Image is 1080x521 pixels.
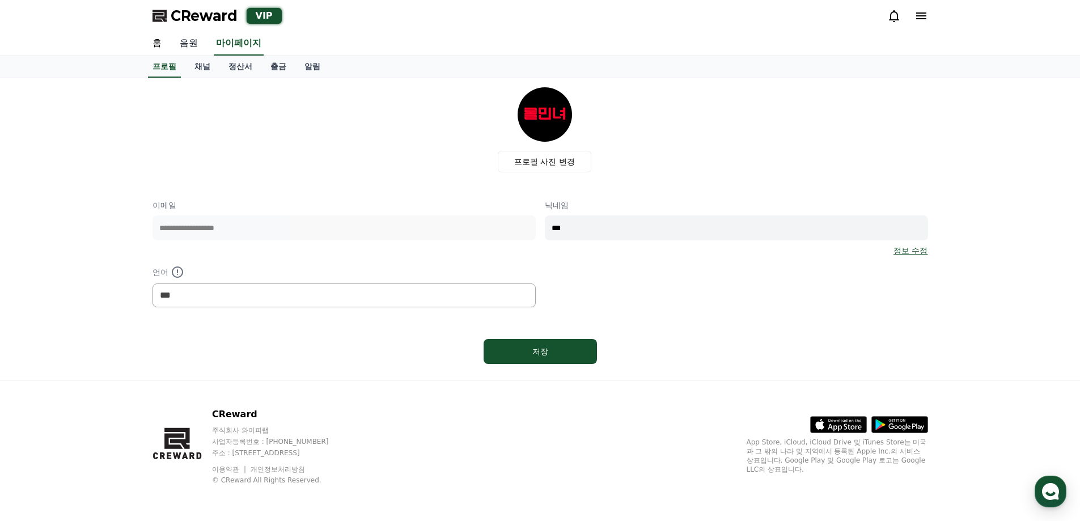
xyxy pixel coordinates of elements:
p: 주소 : [STREET_ADDRESS] [212,448,350,458]
p: 이메일 [153,200,536,211]
img: profile_image [518,87,572,142]
a: 채널 [185,56,219,78]
a: 정산서 [219,56,261,78]
a: 프로필 [148,56,181,78]
span: 설정 [175,376,189,386]
a: 대화 [75,359,146,388]
span: 대화 [104,377,117,386]
p: App Store, iCloud, iCloud Drive 및 iTunes Store는 미국과 그 밖의 나라 및 지역에서 등록된 Apple Inc.의 서비스 상표입니다. Goo... [747,438,928,474]
a: 출금 [261,56,295,78]
span: CReward [171,7,238,25]
p: 닉네임 [545,200,928,211]
a: 개인정보처리방침 [251,465,305,473]
a: 홈 [143,32,171,56]
a: 이용약관 [212,465,248,473]
a: 음원 [171,32,207,56]
a: 알림 [295,56,329,78]
p: CReward [212,408,350,421]
a: 마이페이지 [214,32,264,56]
a: 홈 [3,359,75,388]
a: CReward [153,7,238,25]
label: 프로필 사진 변경 [498,151,591,172]
span: 홈 [36,376,43,386]
button: 저장 [484,339,597,364]
p: © CReward All Rights Reserved. [212,476,350,485]
a: 설정 [146,359,218,388]
p: 언어 [153,265,536,279]
div: 저장 [506,346,574,357]
p: 사업자등록번호 : [PHONE_NUMBER] [212,437,350,446]
p: 주식회사 와이피랩 [212,426,350,435]
div: VIP [247,8,282,24]
a: 정보 수정 [893,245,927,256]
